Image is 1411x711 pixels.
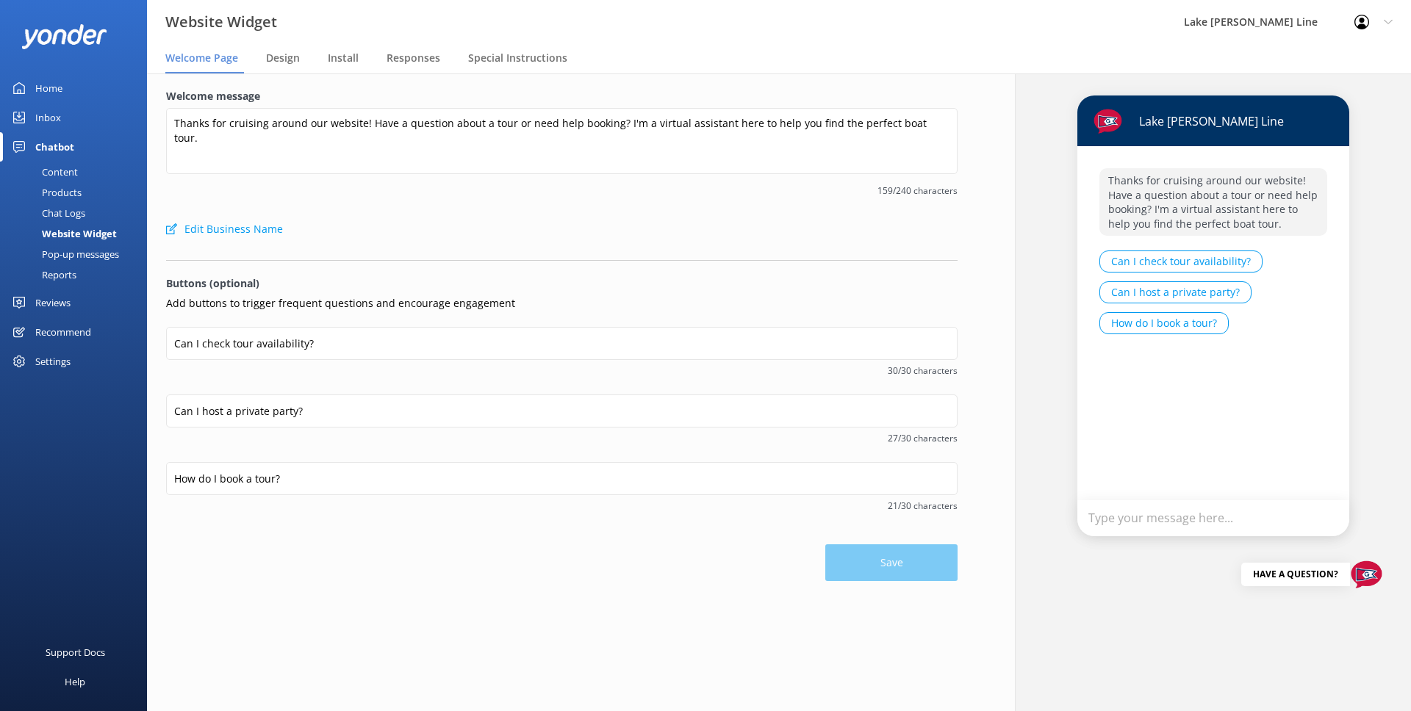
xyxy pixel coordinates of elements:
a: Pop-up messages [9,244,147,264]
p: Add buttons to trigger frequent questions and encourage engagement [166,295,958,311]
span: Welcome Page [165,51,238,65]
span: Special Instructions [468,51,567,65]
span: Design [266,51,300,65]
div: Type your message here... [1077,500,1349,536]
p: Lake [PERSON_NAME] Line [1128,113,1284,129]
span: Install [328,51,359,65]
img: 615-1743107018.png [1345,552,1389,596]
div: Website Widget [9,223,117,244]
p: Buttons (optional) [166,275,958,292]
input: Button 3 (optional) [166,462,958,495]
div: Inbox [35,103,61,132]
span: 27/30 characters [166,431,958,445]
input: Button 1 (optional) [166,327,958,360]
img: 615-1743107018.png [1088,101,1128,141]
a: Content [9,162,147,182]
button: Edit Business Name [166,214,283,244]
div: Products [9,182,82,203]
a: Products [9,182,147,203]
div: Settings [35,347,71,376]
div: Help [65,667,85,696]
span: 21/30 characters [166,499,958,513]
div: Content [9,162,78,182]
a: Chat Logs [9,203,147,223]
div: Pop-up messages [9,244,119,264]
a: Website Widget [9,223,147,244]
button: Can I host a private party? [1099,281,1252,303]
button: How do I book a tour? [1099,312,1229,334]
div: Recommend [35,317,91,347]
div: Chatbot [35,132,74,162]
button: Can I check tour availability? [1099,250,1263,273]
div: Reports [9,264,76,285]
textarea: Thanks for cruising around our website! Have a question about a tour or need help booking? I'm a ... [166,108,958,174]
label: Welcome message [166,88,958,104]
div: Home [35,73,62,103]
p: Thanks for cruising around our website! Have a question about a tour or need help booking? I'm a ... [1099,168,1327,236]
h3: Website Widget [165,10,277,34]
span: 30/30 characters [166,364,958,378]
a: Reports [9,264,147,285]
div: Have a question? [1241,563,1350,586]
div: Chat Logs [9,203,85,223]
img: yonder-white-logo.png [22,24,107,48]
div: Support Docs [46,638,105,667]
span: 159/240 characters [166,184,958,198]
div: Reviews [35,288,71,317]
span: Responses [387,51,440,65]
input: Button 2 (optional) [166,394,958,427]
